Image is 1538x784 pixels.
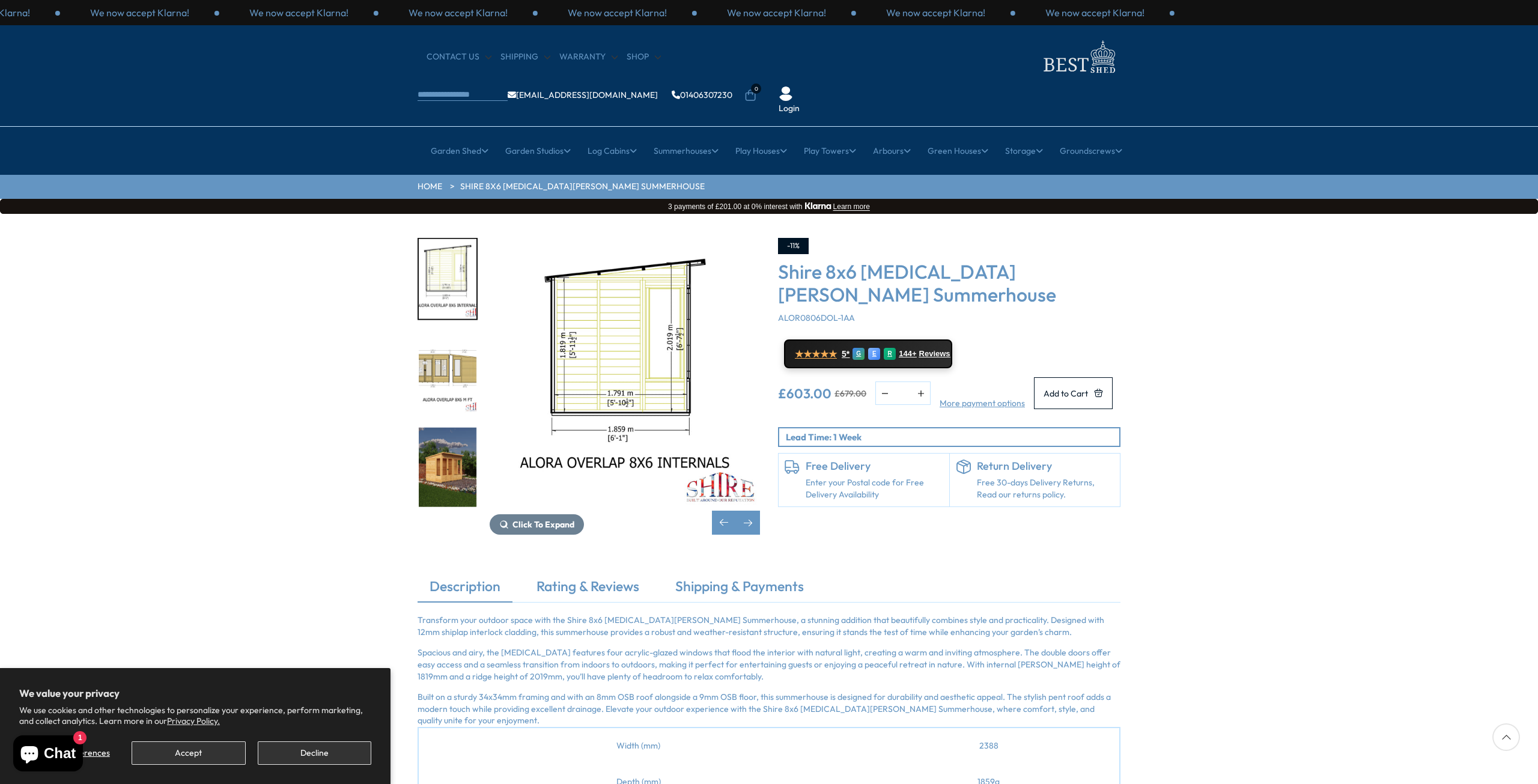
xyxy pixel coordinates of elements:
td: 2388 [859,728,1120,764]
span: ALOR0806DOL-1AA [778,312,855,323]
del: £679.00 [834,389,866,398]
div: 3 / 3 [1015,6,1175,19]
p: We now accept Klarna! [727,6,826,19]
div: R [884,348,896,360]
a: Play Houses [735,136,787,166]
a: Privacy Policy. [167,716,220,726]
a: Garden Shed [431,136,488,166]
button: Decline [258,741,371,765]
button: Add to Cart [1034,377,1113,409]
img: AloraOverlap8x6MFT_200x200.jpg [419,333,476,413]
div: 2 / 3 [378,6,538,19]
a: Storage [1005,136,1043,166]
p: We now accept Klarna! [1045,6,1144,19]
div: 6 / 9 [490,238,760,535]
p: We now accept Klarna! [886,6,985,19]
a: Warranty [559,51,618,63]
div: 7 / 9 [418,332,478,415]
p: Transform your outdoor space with the Shire 8x6 [MEDICAL_DATA][PERSON_NAME] Summerhouse, a stunni... [418,615,1120,638]
span: 144+ [899,349,916,359]
h3: Shire 8x6 [MEDICAL_DATA][PERSON_NAME] Summerhouse [778,260,1120,306]
a: 01406307230 [672,91,732,99]
p: We now accept Klarna! [90,6,189,19]
div: 8 / 9 [418,426,478,508]
div: Previous slide [712,511,736,535]
a: Shop [627,51,661,63]
a: Play Towers [804,136,856,166]
a: Arbours [873,136,911,166]
p: We now accept Klarna! [249,6,348,19]
a: ★★★★★ 5* G E R 144+ Reviews [784,339,952,368]
a: HOME [418,181,442,193]
td: Width (mm) [418,728,859,764]
div: 3 / 3 [538,6,697,19]
span: Click To Expand [512,519,574,530]
a: Description [418,577,512,602]
div: 3 / 3 [60,6,219,19]
inbox-online-store-chat: Shopify online store chat [10,735,87,774]
button: Click To Expand [490,514,584,535]
a: Green Houses [928,136,988,166]
p: Lead Time: 1 Week [786,431,1119,443]
img: User Icon [779,87,793,101]
span: Add to Cart [1044,389,1088,398]
a: Shire 8x6 [MEDICAL_DATA][PERSON_NAME] Summerhouse [460,181,705,193]
div: E [868,348,880,360]
p: We use cookies and other technologies to personalize your experience, perform marketing, and coll... [19,705,371,726]
p: We now accept Klarna! [409,6,508,19]
h6: Return Delivery [977,460,1114,473]
a: Login [779,103,800,115]
span: ★★★★★ [795,348,837,360]
a: Shipping & Payments [663,577,816,602]
div: G [853,348,865,360]
h6: Free Delivery [806,460,943,473]
button: Accept [132,741,245,765]
div: 2 / 3 [856,6,1015,19]
p: Spacious and airy, the [MEDICAL_DATA] features four acrylic-glazed windows that flood the interio... [418,647,1120,682]
a: Groundscrews [1060,136,1122,166]
span: Reviews [919,349,950,359]
p: Built on a sturdy 34x34mm framing and with an 8mm OSB roof alongside a 9mm OSB floor, this summer... [418,691,1120,727]
a: [EMAIL_ADDRESS][DOMAIN_NAME] [508,91,658,99]
a: Rating & Reviews [524,577,651,602]
ins: £603.00 [778,387,831,400]
p: Free 30-days Delivery Returns, Read our returns policy. [977,477,1114,500]
p: We now accept Klarna! [568,6,667,19]
a: 0 [744,90,756,102]
div: 1 / 3 [697,6,856,19]
img: logo [1036,37,1120,76]
a: Garden Studios [505,136,571,166]
a: CONTACT US [427,51,491,63]
a: Enter your Postal code for Free Delivery Availability [806,477,943,500]
a: Shipping [500,51,550,63]
span: 0 [751,84,761,94]
img: AloraOverlap8x6INTERNALS_200x200.jpg [419,239,476,319]
div: -11% [778,238,809,254]
img: Alora_8x6_GARDEN_LH_200x200.jpg [419,427,476,507]
a: Summerhouses [654,136,719,166]
a: Log Cabins [588,136,637,166]
div: Next slide [736,511,760,535]
div: 1 / 3 [219,6,378,19]
img: Shire 8x6 Alora Pent Summerhouse [490,238,760,508]
h2: We value your privacy [19,687,371,699]
a: More payment options [940,398,1025,410]
div: 6 / 9 [418,238,478,320]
